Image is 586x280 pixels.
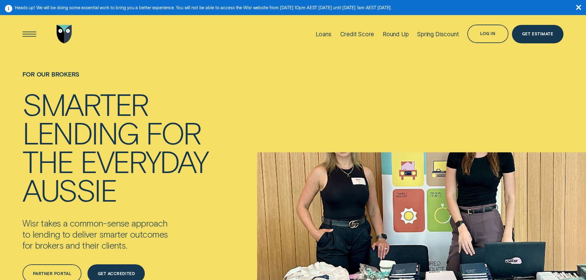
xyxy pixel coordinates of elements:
[57,25,72,43] img: Wisr
[22,89,148,118] div: Smarter
[22,218,200,251] p: Wisr takes a common-sense approach to lending to deliver smarter outcomes for brokers and their c...
[80,147,208,175] div: everyday
[22,147,73,175] div: the
[146,118,201,147] div: for
[22,71,208,89] h1: For Our Brokers
[417,31,459,38] div: Spring Discount
[467,25,508,43] button: Log in
[22,118,139,147] div: lending
[55,14,74,54] a: Go to home page
[512,25,564,43] a: Get Estimate
[340,14,374,54] a: Credit Score
[383,14,409,54] a: Round Up
[22,175,116,204] div: Aussie
[383,31,409,38] div: Round Up
[316,14,332,54] a: Loans
[20,25,39,43] button: Open Menu
[22,89,208,204] h4: Smarter lending for the everyday Aussie
[417,14,459,54] a: Spring Discount
[340,31,374,38] div: Credit Score
[316,31,332,38] div: Loans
